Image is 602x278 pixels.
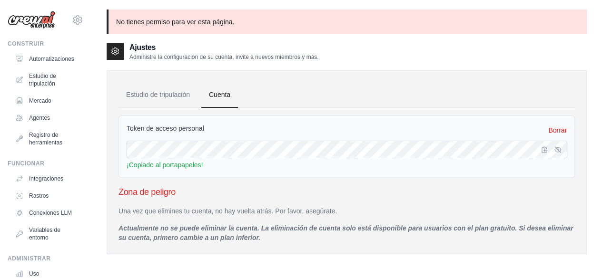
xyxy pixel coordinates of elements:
a: Cuenta [201,82,238,108]
font: Registro de herramientas [29,132,62,146]
font: Mercado [29,97,51,104]
font: Administrar [8,255,51,262]
a: Estudio de tripulación [11,68,83,91]
img: Logo [8,11,55,29]
font: Variables de entorno [29,227,60,241]
font: Cuenta [209,91,230,98]
font: ¡Copiado al portapapeles! [127,161,203,169]
font: Construir [8,40,44,47]
font: Zona de peligro [118,187,176,197]
font: Estudio de tripulación [29,73,56,87]
a: Borrar [548,125,567,135]
font: Uso [29,270,39,277]
font: Automatizaciones [29,56,74,62]
font: Borrar [548,126,567,134]
font: Una vez que elimines tu cuenta, no hay vuelta atrás. Por favor, asegúrate. [118,207,337,215]
a: Agentes [11,110,83,125]
a: Registro de herramientas [11,127,83,150]
font: No tienes permiso para ver esta página. [116,18,234,26]
a: Integraciones [11,171,83,186]
a: Estudio de tripulación [118,82,197,108]
font: Token de acceso personal [127,125,204,132]
font: Rastros [29,192,49,199]
a: Variables de entorno [11,222,83,245]
a: Mercado [11,93,83,108]
a: Rastros [11,188,83,203]
font: Administre la configuración de su cuenta, invite a nuevos miembros y más. [129,54,319,60]
font: Actualmente no se puede eliminar la cuenta. La eliminación de cuenta solo está disponible para us... [118,224,573,241]
a: Automatizaciones [11,51,83,67]
font: Funcionar [8,160,44,167]
font: Estudio de tripulación [126,91,190,98]
font: Agentes [29,115,50,121]
font: Integraciones [29,175,63,182]
font: Ajustes [129,43,156,51]
a: Conexiones LLM [11,205,83,220]
font: Conexiones LLM [29,210,72,216]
